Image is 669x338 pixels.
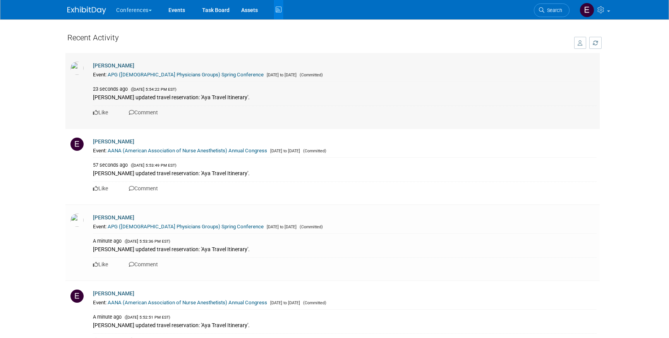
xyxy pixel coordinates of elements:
[70,138,84,151] img: E.jpg
[93,300,106,305] span: Event:
[580,3,594,17] img: Erin Anderson
[93,261,108,267] a: Like
[93,62,134,69] a: [PERSON_NAME]
[129,163,177,168] span: ([DATE] 5:53:49 PM EST)
[265,224,297,229] span: [DATE] to [DATE]
[93,314,122,320] span: A minute ago
[93,72,106,78] span: Event:
[93,185,108,191] a: Like
[93,238,122,244] span: A minute ago
[301,148,326,153] span: (Committed)
[93,93,597,101] div: [PERSON_NAME] updated travel reservation: 'Aya Travel Itinerary'.
[129,261,158,267] a: Comment
[268,148,300,153] span: [DATE] to [DATE]
[298,224,323,229] span: (Committed)
[93,214,134,221] a: [PERSON_NAME]
[544,7,562,13] span: Search
[108,300,267,305] a: AANA (American Association of Nurse Anesthetists) Annual Congress
[93,245,597,253] div: [PERSON_NAME] updated travel reservation: 'Aya Travel Itinerary'.
[298,72,323,78] span: (Committed)
[93,169,597,177] div: [PERSON_NAME] updated travel reservation: 'Aya Travel Itinerary'.
[123,315,170,320] span: ([DATE] 5:52:51 PM EST)
[93,86,128,92] span: 23 seconds ago
[93,148,106,153] span: Event:
[67,29,566,50] div: Recent Activity
[129,87,177,92] span: ([DATE] 5:54:22 PM EST)
[129,185,158,191] a: Comment
[93,109,108,116] a: Like
[108,224,264,229] a: APG ([DEMOGRAPHIC_DATA] Physicians Groups) Spring Conference
[534,3,570,17] a: Search
[123,239,170,244] span: ([DATE] 5:53:36 PM EST)
[268,300,300,305] span: [DATE] to [DATE]
[70,290,84,303] img: E.jpg
[93,321,597,329] div: [PERSON_NAME] updated travel reservation: 'Aya Travel Itinerary'.
[265,72,297,78] span: [DATE] to [DATE]
[67,7,106,14] img: ExhibitDay
[108,72,264,78] a: APG ([DEMOGRAPHIC_DATA] Physicians Groups) Spring Conference
[301,300,326,305] span: (Committed)
[129,109,158,116] a: Comment
[93,290,134,297] a: [PERSON_NAME]
[93,224,106,229] span: Event:
[93,162,128,168] span: 57 seconds ago
[93,138,134,145] a: [PERSON_NAME]
[108,148,267,153] a: AANA (American Association of Nurse Anesthetists) Annual Congress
